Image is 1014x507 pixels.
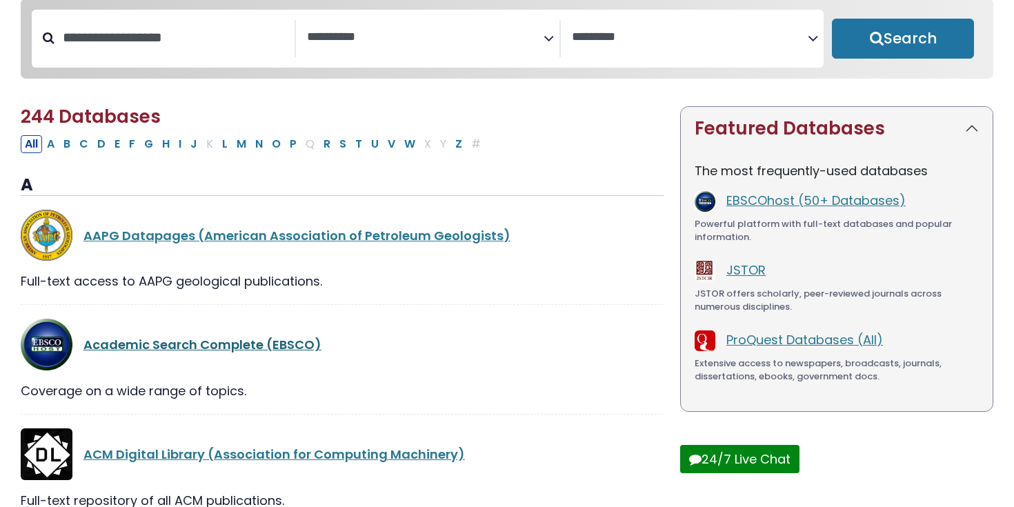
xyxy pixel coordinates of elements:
[140,135,157,153] button: Filter Results G
[218,135,232,153] button: Filter Results L
[21,175,664,196] h3: A
[83,336,321,353] a: Academic Search Complete (EBSCO)
[21,135,486,152] div: Alpha-list to filter by first letter of database name
[21,104,161,129] span: 244 Databases
[83,227,510,244] a: AAPG Datapages (American Association of Petroleum Geologists)
[21,272,664,290] div: Full-text access to AAPG geological publications.
[726,261,766,279] a: JSTOR
[384,135,399,153] button: Filter Results V
[21,381,664,400] div: Coverage on a wide range of topics.
[286,135,301,153] button: Filter Results P
[335,135,350,153] button: Filter Results S
[232,135,250,153] button: Filter Results M
[21,135,42,153] button: All
[367,135,383,153] button: Filter Results U
[680,445,799,473] button: 24/7 Live Chat
[110,135,124,153] button: Filter Results E
[158,135,174,153] button: Filter Results H
[251,135,267,153] button: Filter Results N
[186,135,201,153] button: Filter Results J
[75,135,92,153] button: Filter Results C
[832,19,974,59] button: Submit for Search Results
[83,446,465,463] a: ACM Digital Library (Association for Computing Machinery)
[268,135,285,153] button: Filter Results O
[400,135,419,153] button: Filter Results W
[695,217,979,244] div: Powerful platform with full-text databases and popular information.
[319,135,335,153] button: Filter Results R
[695,161,979,180] p: The most frequently-used databases
[451,135,466,153] button: Filter Results Z
[351,135,366,153] button: Filter Results T
[726,331,883,348] a: ProQuest Databases (All)
[54,26,295,49] input: Search database by title or keyword
[93,135,110,153] button: Filter Results D
[43,135,59,153] button: Filter Results A
[726,192,906,209] a: EBSCOhost (50+ Databases)
[307,30,543,45] textarea: Search
[59,135,74,153] button: Filter Results B
[681,107,993,150] button: Featured Databases
[175,135,186,153] button: Filter Results I
[572,30,808,45] textarea: Search
[125,135,139,153] button: Filter Results F
[695,357,979,384] div: Extensive access to newspapers, broadcasts, journals, dissertations, ebooks, government docs.
[695,287,979,314] div: JSTOR offers scholarly, peer-reviewed journals across numerous disciplines.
